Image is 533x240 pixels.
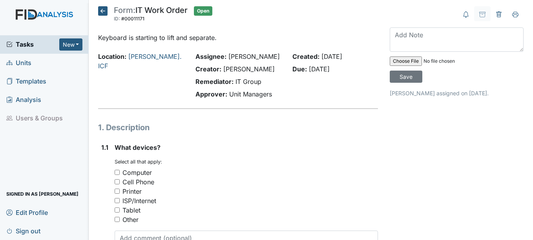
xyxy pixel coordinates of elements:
span: What devices? [115,144,161,151]
span: [DATE] [321,53,342,60]
input: Other [115,217,120,222]
div: IT Work Order [114,6,188,24]
strong: Created: [292,53,319,60]
div: Tablet [122,205,141,215]
input: Save [390,71,422,83]
input: Tablet [115,207,120,213]
h1: 1. Description [98,122,378,133]
input: Cell Phone [115,179,120,184]
span: Signed in as [PERSON_NAME] [6,188,78,200]
strong: Creator: [195,65,221,73]
a: [PERSON_NAME]. ICF [98,53,182,70]
span: Units [6,57,31,69]
span: IT Group [235,78,261,85]
span: Sign out [6,225,40,237]
button: New [59,38,83,51]
input: ISP/Internet [115,198,120,203]
div: Computer [122,168,152,177]
div: Cell Phone [122,177,154,187]
span: [PERSON_NAME] [228,53,280,60]
span: Open [194,6,212,16]
strong: Location: [98,53,126,60]
p: Keyboard is starting to lift and separate. [98,33,378,42]
div: Other [122,215,139,224]
label: 1.1 [101,143,108,152]
strong: Due: [292,65,307,73]
span: [PERSON_NAME] [223,65,275,73]
p: [PERSON_NAME] assigned on [DATE]. [390,89,524,97]
small: Select all that apply: [115,159,162,165]
span: [DATE] [309,65,330,73]
input: Computer [115,170,120,175]
span: Edit Profile [6,206,48,218]
strong: Remediator: [195,78,234,85]
div: Printer [122,187,142,196]
strong: Assignee: [195,53,226,60]
span: ID: [114,16,120,22]
span: Unit Managers [229,90,272,98]
span: Form: [114,5,135,15]
span: Analysis [6,94,41,106]
input: Printer [115,189,120,194]
div: ISP/Internet [122,196,156,205]
span: Templates [6,75,46,87]
strong: Approver: [195,90,227,98]
span: #00011171 [121,16,144,22]
a: Tasks [6,40,59,49]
